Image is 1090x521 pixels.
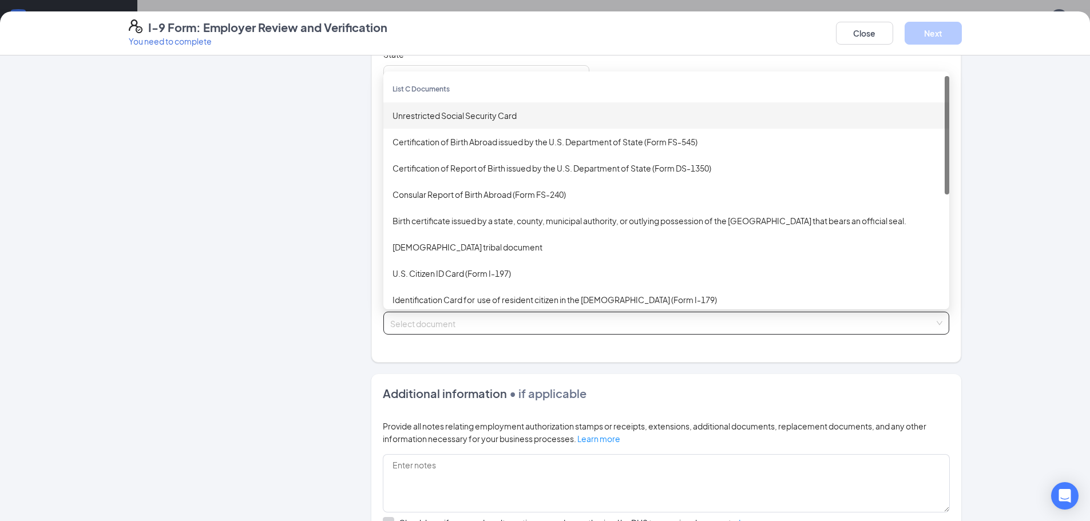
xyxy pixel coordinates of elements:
[383,386,507,400] span: Additional information
[129,19,142,33] svg: FormI9EVerifyIcon
[393,293,940,306] div: Identification Card for use of resident citizen in the [DEMOGRAPHIC_DATA] (Form I-179)
[129,35,387,47] p: You need to complete
[1051,482,1079,510] div: Open Intercom Messenger
[393,214,940,227] div: Birth certificate issued by a state, county, municipal authority, or outlying possession of the [...
[577,433,620,444] a: Learn more
[393,241,940,253] div: [DEMOGRAPHIC_DATA] tribal document
[390,66,582,88] span: Idaho
[393,109,940,122] div: Unrestricted Social Security Card
[905,22,962,45] button: Next
[836,22,893,45] button: Close
[383,421,926,444] span: Provide all notes relating employment authorization stamps or receipts, extensions, additional do...
[393,188,940,201] div: Consular Report of Birth Abroad (Form FS-240)
[393,267,940,280] div: U.S. Citizen ID Card (Form I-197)
[507,386,586,400] span: • if applicable
[393,162,940,174] div: Certification of Report of Birth issued by the U.S. Department of State (Form DS-1350)
[393,85,450,93] span: List C Documents
[148,19,387,35] h4: I-9 Form: Employer Review and Verification
[393,136,940,148] div: Certification of Birth Abroad issued by the U.S. Department of State (Form FS-545)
